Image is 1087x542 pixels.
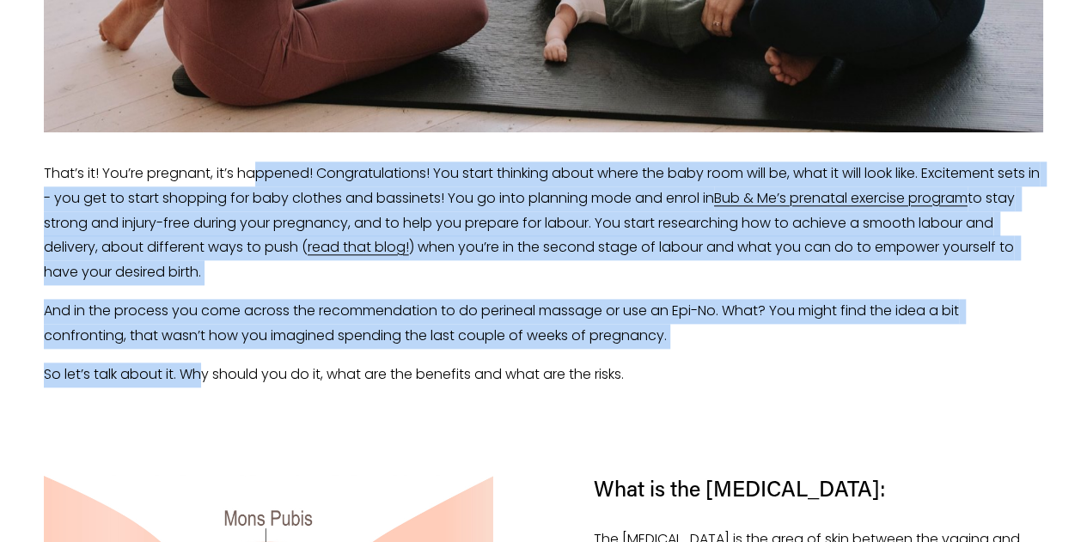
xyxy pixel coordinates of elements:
p: And in the process you come across the recommendation to do perineal massage or use an Epi-No. Wh... [44,299,1044,349]
p: That’s it! You’re pregnant, it’s happened! Congratulations! You start thinking about where the ba... [44,161,1044,285]
a: Bub & Me’s prenatal exercise program [714,188,968,208]
a: read that blog! [308,237,409,257]
p: So let’s talk about it. Why should you do it, what are the benefits and what are the risks. [44,362,1044,387]
h4: What is the [MEDICAL_DATA]: [594,474,885,502]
